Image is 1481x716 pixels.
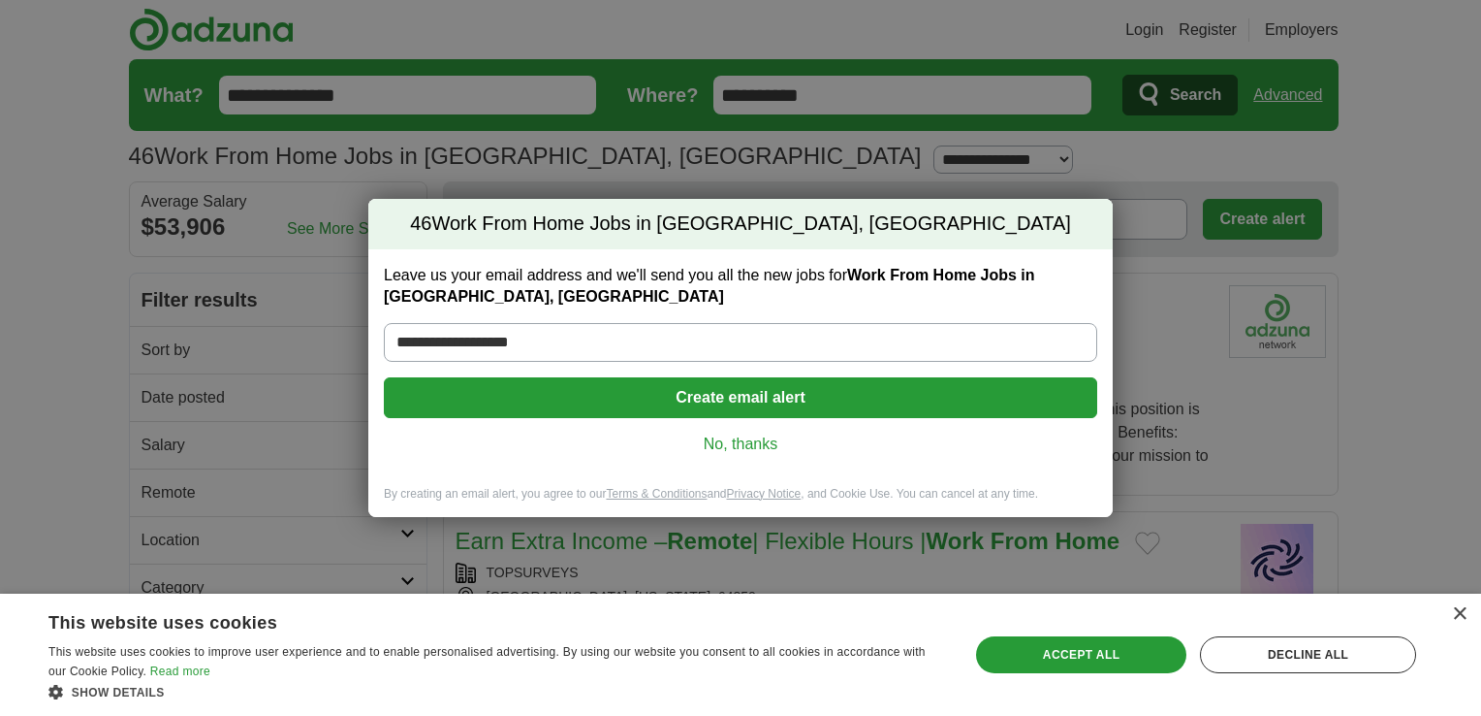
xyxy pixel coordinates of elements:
[399,434,1082,455] a: No, thanks
[384,377,1097,418] button: Create email alert
[150,665,210,678] a: Read more, opens a new window
[384,265,1097,308] label: Leave us your email address and we'll send you all the new jobs for
[606,487,707,501] a: Terms & Conditions
[48,645,926,678] span: This website uses cookies to improve user experience and to enable personalised advertising. By u...
[410,211,431,238] span: 46
[1200,636,1416,673] div: Decline all
[48,682,942,701] div: Show details
[368,486,1113,518] div: By creating an email alert, you agree to our and , and Cookie Use. You can cancel at any time.
[368,199,1113,249] h2: Work From Home Jobs in [GEOGRAPHIC_DATA], [GEOGRAPHIC_DATA]
[384,267,1035,305] strong: Work From Home Jobs in [GEOGRAPHIC_DATA], [GEOGRAPHIC_DATA]
[1452,607,1466,622] div: Close
[976,636,1186,673] div: Accept all
[727,487,802,501] a: Privacy Notice
[48,605,894,635] div: This website uses cookies
[72,686,165,700] span: Show details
